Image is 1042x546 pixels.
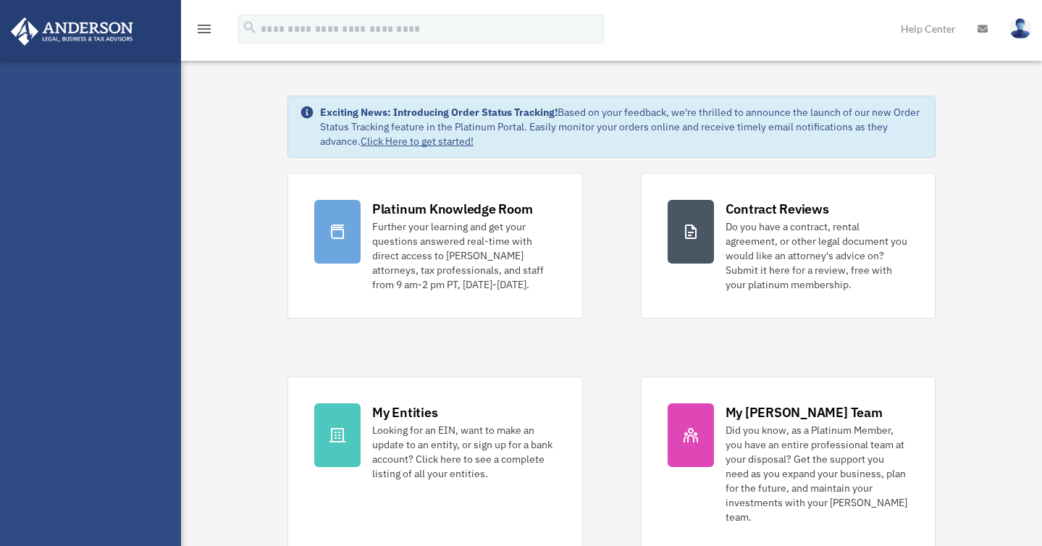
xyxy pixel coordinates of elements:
[1009,18,1031,39] img: User Pic
[726,200,829,218] div: Contract Reviews
[287,173,583,319] a: Platinum Knowledge Room Further your learning and get your questions answered real-time with dire...
[726,423,909,524] div: Did you know, as a Platinum Member, you have an entire professional team at your disposal? Get th...
[372,219,556,292] div: Further your learning and get your questions answered real-time with direct access to [PERSON_NAM...
[196,25,213,38] a: menu
[361,135,474,148] a: Click Here to get started!
[641,173,936,319] a: Contract Reviews Do you have a contract, rental agreement, or other legal document you would like...
[242,20,258,35] i: search
[372,200,533,218] div: Platinum Knowledge Room
[372,423,556,481] div: Looking for an EIN, want to make an update to an entity, or sign up for a bank account? Click her...
[372,403,437,421] div: My Entities
[196,20,213,38] i: menu
[7,17,138,46] img: Anderson Advisors Platinum Portal
[726,219,909,292] div: Do you have a contract, rental agreement, or other legal document you would like an attorney's ad...
[726,403,883,421] div: My [PERSON_NAME] Team
[320,106,558,119] strong: Exciting News: Introducing Order Status Tracking!
[320,105,923,148] div: Based on your feedback, we're thrilled to announce the launch of our new Order Status Tracking fe...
